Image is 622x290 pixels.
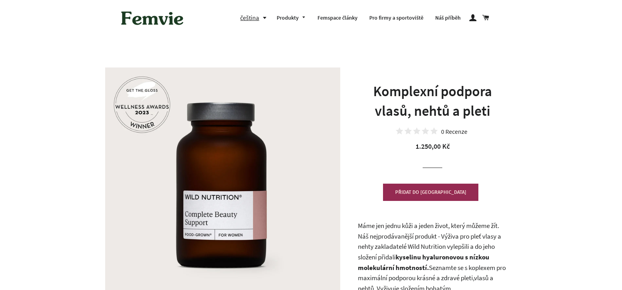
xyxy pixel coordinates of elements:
[358,82,507,121] h1: Komplexní podpora vlasů, nehtů a pleti
[429,8,467,28] a: Náš příběh
[416,142,450,151] span: 1.250,00 Kč
[363,8,429,28] a: Pro firmy a sportoviště
[271,8,312,28] a: Produkty
[312,8,363,28] a: Femspace články
[117,6,188,30] img: Femvie
[240,13,271,23] button: čeština
[383,184,478,201] button: PŘIDAT DO [GEOGRAPHIC_DATA]
[358,253,489,272] strong: kyselinu hyaluronovou s nízkou molekulární hmotností.
[395,189,466,195] span: PŘIDAT DO [GEOGRAPHIC_DATA]
[441,129,467,134] div: 0 Recenze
